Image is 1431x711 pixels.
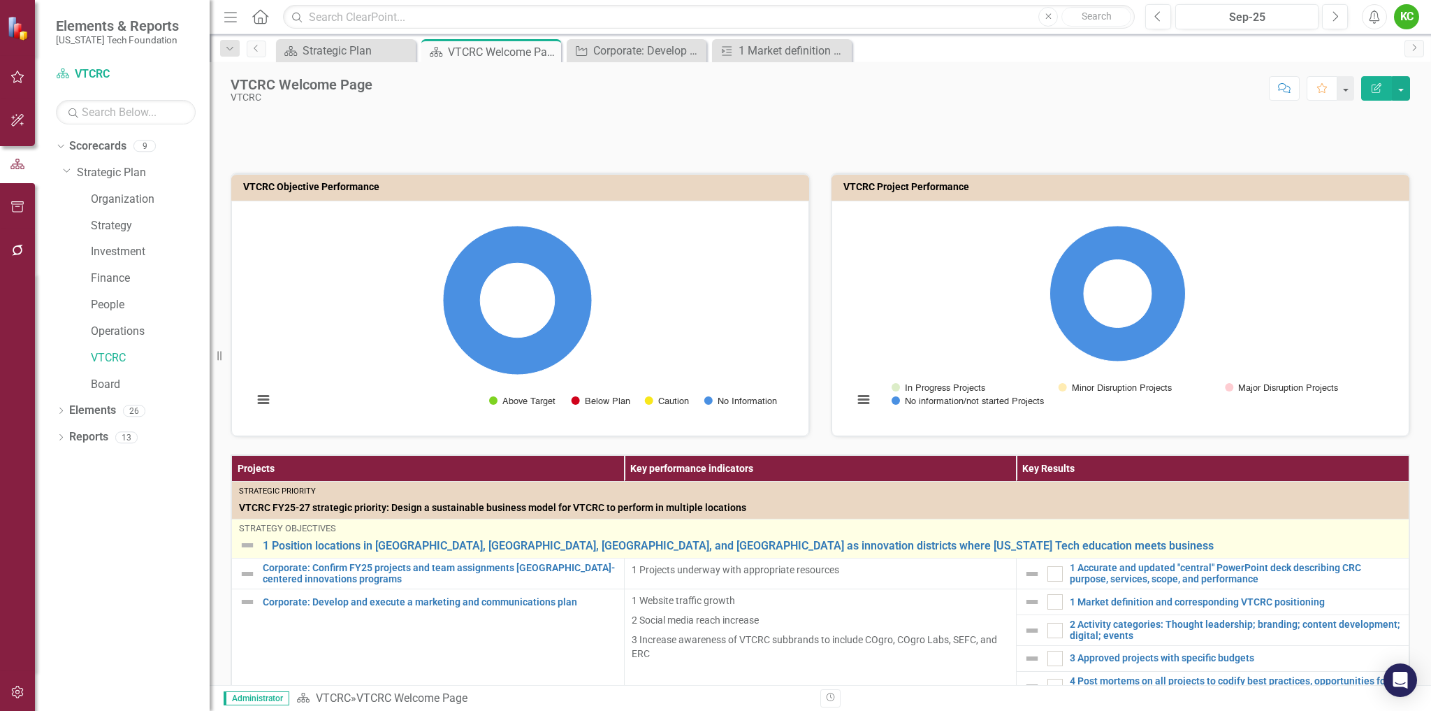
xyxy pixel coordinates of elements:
[231,92,372,103] div: VTCRC
[1061,7,1131,27] button: Search
[232,559,625,589] td: Double-Click to Edit Right Click for Context Menu
[1024,650,1040,667] img: Not Defined
[1024,622,1040,639] img: Not Defined
[69,138,126,155] a: Scorecards
[56,100,196,124] input: Search Below...
[1070,597,1402,608] a: 1 Market definition and corresponding VTCRC positioning
[843,182,1402,192] h3: VTCRC Project Performance
[224,691,289,705] span: Administrator
[1017,672,1409,703] td: Double-Click to Edit Right Click for Context Menu
[1049,226,1185,361] path: No information/not started Projects, 20.
[133,141,156,152] div: 9
[232,519,1409,559] td: Double-Click to Edit Right Click for Context Menu
[279,42,412,59] a: Strategic Plan
[56,34,179,45] small: [US_STATE] Tech Foundation
[1024,594,1040,610] img: Not Defined
[1225,382,1339,393] button: Show Major Disruption Projects
[593,42,703,59] div: Corporate: Develop and execute a marketing and communications plan
[303,42,412,59] div: Strategic Plan
[1070,563,1402,584] a: 1 Accurate and updated "central" PowerPoint deck describing CRC purpose, services, scope, and per...
[1082,10,1112,22] span: Search
[232,589,625,703] td: Double-Click to Edit Right Click for Context Menu
[239,486,1402,497] div: Strategic Priority
[69,403,116,419] a: Elements
[239,501,1402,515] span: VTCRC FY25-27 strategic priority: Design a sustainable business model for VTCRC to perform in mul...
[296,691,810,707] div: »
[246,212,789,422] svg: Interactive chart
[356,691,467,705] div: VTCRC Welcome Page
[91,244,210,260] a: Investment
[263,563,617,584] a: Corporate: Confirm FY25 projects and team assignments [GEOGRAPHIC_DATA]-centered innovations prog...
[1070,653,1402,663] a: 3 Approved projects with specific budgets
[443,226,592,375] path: No Information, 3.
[1394,4,1419,29] button: KC
[1024,678,1040,695] img: Not Defined
[231,77,372,92] div: VTCRC Welcome Page
[239,566,256,582] img: Not Defined
[892,382,986,393] button: Show In Progress Projects
[69,429,108,445] a: Reports
[1017,589,1409,615] td: Double-Click to Edit Right Click for Context Menu
[1175,4,1319,29] button: Sep-25
[254,390,273,410] button: View chart menu, Chart
[1017,646,1409,672] td: Double-Click to Edit Right Click for Context Menu
[632,630,1010,661] p: 3 Increase awareness of VTCRC subbrands to include COgro, COgro Labs, SEFC, and ERC
[239,524,1402,533] div: Strategy Objectives
[1180,9,1314,26] div: Sep-25
[56,66,196,82] a: VTCRC
[1070,619,1402,641] a: 2 Activity categories: Thought leadership; branding; content development; digital; events
[715,42,848,59] a: 1 Market definition and corresponding VTCRC positioning
[846,212,1389,422] svg: Interactive chart
[243,182,802,192] h3: VTCRC Objective Performance
[632,563,1010,577] p: 1 Projects underway with appropriate resources
[263,597,617,608] a: Corporate: Develop and execute a marketing and communications plan
[570,42,703,59] a: Corporate: Develop and execute a marketing and communications plan
[316,691,351,705] a: VTCRC
[246,212,794,422] div: Chart. Highcharts interactive chart.
[1024,566,1040,582] img: Not Defined
[91,350,210,366] a: VTCRC
[1383,663,1417,697] div: Open Intercom Messenger
[1017,559,1409,589] td: Double-Click to Edit Right Click for Context Menu
[632,610,1010,630] p: 2 Social media reach increase
[56,17,179,34] span: Elements & Reports
[739,42,848,59] div: 1 Market definition and corresponding VTCRC positioning
[91,377,210,393] a: Board
[624,589,1017,703] td: Double-Click to Edit
[624,559,1017,589] td: Double-Click to Edit
[632,594,1010,610] p: 1 Website traffic growth
[283,5,1135,29] input: Search ClearPoint...
[232,482,1409,519] td: Double-Click to Edit
[7,16,31,41] img: ClearPoint Strategy
[77,165,210,181] a: Strategic Plan
[489,396,555,406] button: Show Above Target
[892,396,1043,406] button: Show No information/not started Projects
[1070,676,1402,698] a: 4 Post mortems on all projects to codify best practices, opportunities for improvement, and decis...
[239,537,256,554] img: Not Defined
[115,431,138,443] div: 13
[704,396,776,406] button: Show No Information
[846,212,1395,422] div: Chart. Highcharts interactive chart.
[91,297,210,313] a: People
[1059,382,1172,393] button: Show Minor Disruption Projects
[91,324,210,340] a: Operations
[263,540,1402,552] a: 1 Position locations in [GEOGRAPHIC_DATA], [GEOGRAPHIC_DATA], [GEOGRAPHIC_DATA], and [GEOGRAPHIC_...
[572,396,630,406] button: Show Below Plan
[91,192,210,208] a: Organization
[854,390,873,410] button: View chart menu, Chart
[123,405,145,417] div: 26
[91,218,210,234] a: Strategy
[645,396,689,406] button: Show Caution
[448,43,558,61] div: VTCRC Welcome Page
[91,271,210,287] a: Finance
[1017,615,1409,646] td: Double-Click to Edit Right Click for Context Menu
[239,594,256,610] img: Not Defined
